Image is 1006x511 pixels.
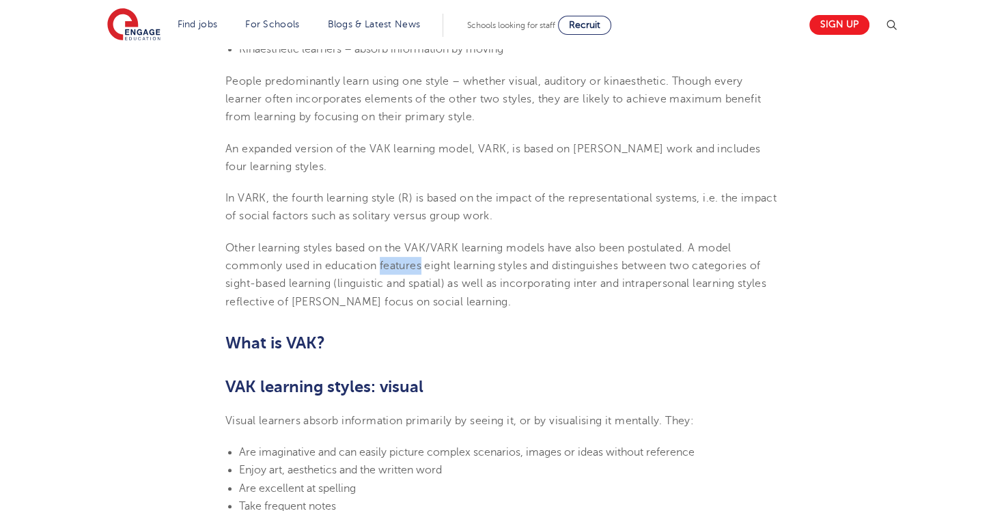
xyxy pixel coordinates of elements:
span: Schools looking for staff [467,20,555,30]
span: People predominantly learn using one style – whether visual, auditory or kinaesthetic. Though eve... [225,75,761,124]
span: Enjoy art, aesthetics and the written word [239,464,442,476]
img: Engage Education [107,8,160,42]
span: An expanded version of the VAK learning model, VARK, is based on [PERSON_NAME] work and includes ... [225,143,760,173]
b: VAK learning styles: visual [225,377,423,396]
a: Find jobs [178,19,218,29]
h2: What is VAK? [225,331,781,355]
span: Are imaginative and can easily picture complex scenarios, images or ideas without reference [239,446,695,458]
a: Blogs & Latest News [328,19,421,29]
span: Recruit [569,20,600,30]
span: Other learning styles based on the VAK/VARK learning models have also been postulated. A model co... [225,242,766,308]
span: Visual learners absorb information primarily by seeing it, or by visualising it mentally. They: [225,415,694,427]
a: Sign up [809,15,869,35]
span: Are excellent at spelling [239,482,356,495]
a: For Schools [245,19,299,29]
span: In VARK, the fourth learning style (R) is based on the impact of the representational systems, i.... [225,192,777,222]
a: Recruit [558,16,611,35]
